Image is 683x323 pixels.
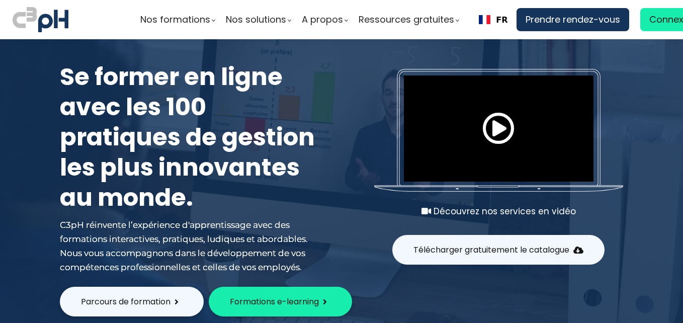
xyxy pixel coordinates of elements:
[392,235,605,265] button: Télécharger gratuitement le catalogue
[60,218,321,274] div: C3pH réinvente l’expérience d'apprentissage avec des formations interactives, pratiques, ludiques...
[413,244,569,256] span: Télécharger gratuitement le catalogue
[470,8,516,31] div: Language Switcher
[374,204,623,218] div: Découvrez nos services en vidéo
[209,287,352,316] button: Formations e-learning
[479,15,490,24] img: Français flag
[526,12,620,27] span: Prendre rendez-vous
[359,12,454,27] span: Ressources gratuites
[479,15,508,25] a: FR
[302,12,343,27] span: A propos
[81,295,170,308] span: Parcours de formation
[226,12,286,27] span: Nos solutions
[230,295,319,308] span: Formations e-learning
[140,12,210,27] span: Nos formations
[5,301,108,323] iframe: chat widget
[13,5,68,34] img: logo C3PH
[60,287,204,316] button: Parcours de formation
[60,62,321,213] h1: Se former en ligne avec les 100 pratiques de gestion les plus innovantes au monde.
[470,8,516,31] div: Language selected: Français
[517,8,629,31] a: Prendre rendez-vous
